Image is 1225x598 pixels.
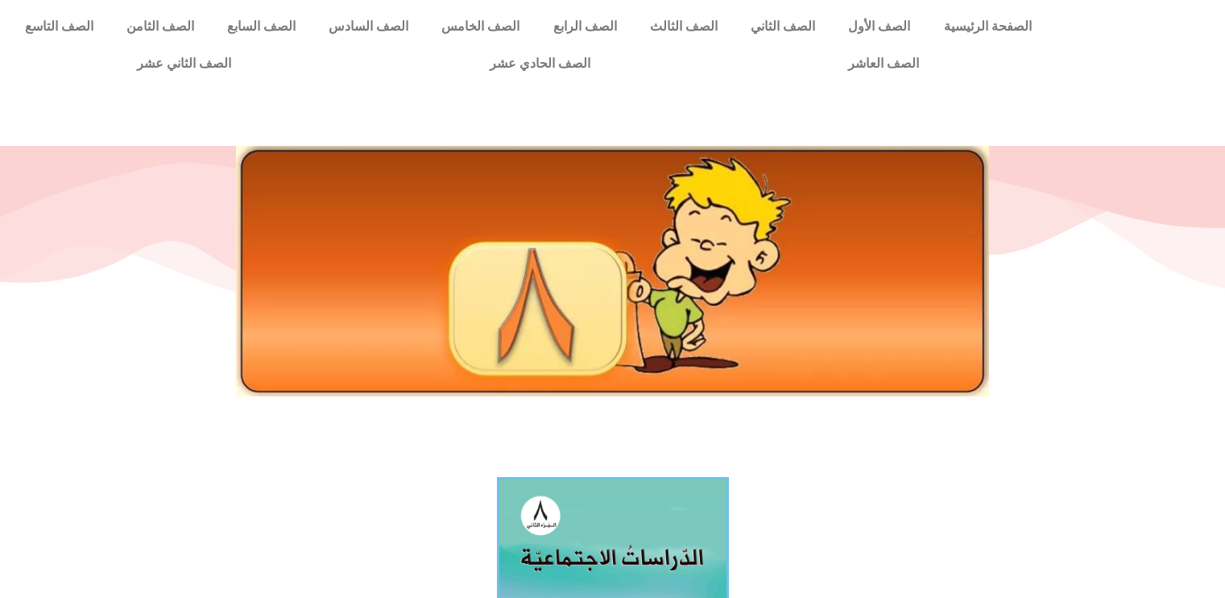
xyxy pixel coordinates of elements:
[110,8,210,45] a: الصف الثامن
[360,45,718,82] a: الصف الحادي عشر
[8,45,360,82] a: الصف الثاني عشر
[927,8,1048,45] a: الصفحة الرئيسية
[425,8,536,45] a: الصف الخامس
[8,8,110,45] a: الصف التاسع
[832,8,927,45] a: الصف الأول
[210,8,312,45] a: الصف السابع
[312,8,425,45] a: الصف السادس
[734,8,831,45] a: الصف الثاني
[719,45,1048,82] a: الصف العاشر
[536,8,633,45] a: الصف الرابع
[633,8,734,45] a: الصف الثالث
